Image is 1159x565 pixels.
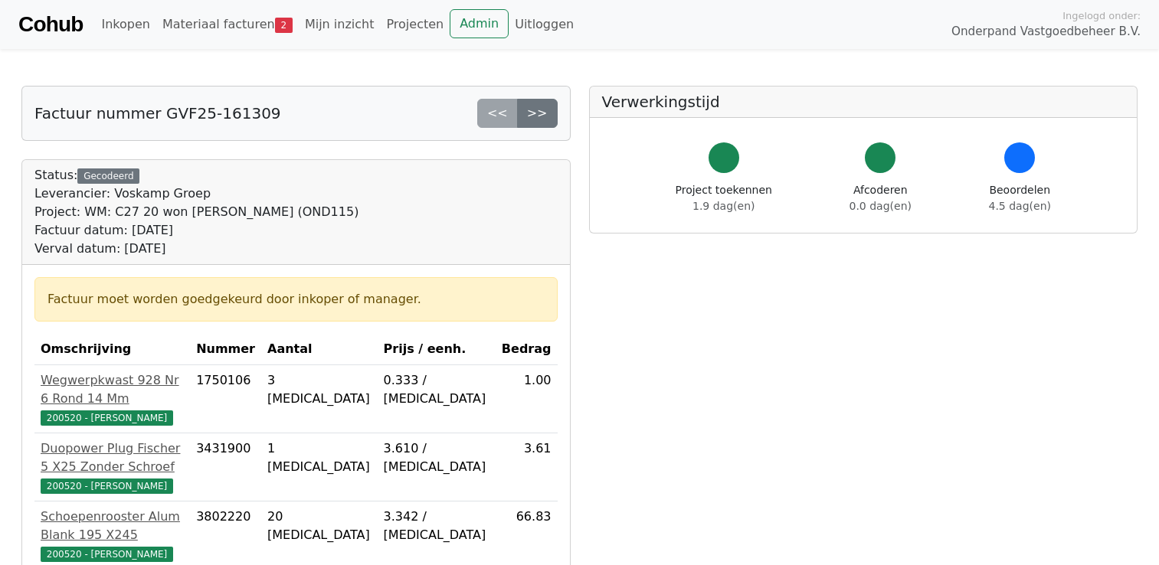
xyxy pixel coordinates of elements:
[989,200,1051,212] span: 4.5 dag(en)
[850,200,912,212] span: 0.0 dag(en)
[41,508,184,563] a: Schoepenrooster Alum Blank 195 X245200520 - [PERSON_NAME]
[989,182,1051,214] div: Beoordelen
[34,334,190,365] th: Omschrijving
[384,439,489,476] div: 3.610 / [MEDICAL_DATA]
[18,6,83,43] a: Cohub
[41,508,184,544] div: Schoepenrooster Alum Blank 195 X245
[267,371,372,408] div: 3 [MEDICAL_DATA]
[190,433,261,501] td: 3431900
[41,371,184,408] div: Wegwerpkwast 928 Nr 6 Rond 14 Mm
[34,104,281,122] h5: Factuur nummer GVF25-161309
[496,433,558,501] td: 3.61
[450,9,509,38] a: Admin
[380,9,450,40] a: Projecten
[41,439,184,495] a: Duopower Plug Fischer 5 X25 Zonder Schroef200520 - [PERSON_NAME]
[47,290,545,309] div: Factuur moet worden goedgekeurd door inkoper of manager.
[190,334,261,365] th: Nummer
[384,371,489,408] div: 0.333 / [MEDICAL_DATA]
[850,182,912,214] div: Afcoderen
[156,9,299,40] a: Materiaal facturen2
[692,200,755,212] span: 1.9 dag(en)
[34,221,359,240] div: Factuur datum: [DATE]
[41,439,184,476] div: Duopower Plug Fischer 5 X25 Zonder Schroef
[1062,8,1141,23] span: Ingelogd onder:
[509,9,580,40] a: Uitloggen
[496,334,558,365] th: Bedrag
[261,334,378,365] th: Aantal
[299,9,381,40] a: Mijn inzicht
[517,99,558,128] a: >>
[676,182,772,214] div: Project toekennen
[41,478,173,494] span: 200520 - [PERSON_NAME]
[267,439,372,476] div: 1 [MEDICAL_DATA]
[34,203,359,221] div: Project: WM: C27 20 won [PERSON_NAME] (OND115)
[951,23,1141,41] span: Onderpand Vastgoedbeheer B.V.
[77,168,139,184] div: Gecodeerd
[34,185,359,203] div: Leverancier: Voskamp Groep
[267,508,372,544] div: 20 [MEDICAL_DATA]
[41,410,173,426] span: 200520 - [PERSON_NAME]
[602,93,1125,111] h5: Verwerkingstijd
[34,240,359,258] div: Verval datum: [DATE]
[34,166,359,258] div: Status:
[496,365,558,433] td: 1.00
[95,9,156,40] a: Inkopen
[378,334,496,365] th: Prijs / eenh.
[190,365,261,433] td: 1750106
[384,508,489,544] div: 3.342 / [MEDICAL_DATA]
[41,371,184,426] a: Wegwerpkwast 928 Nr 6 Rond 14 Mm200520 - [PERSON_NAME]
[275,18,293,33] span: 2
[41,547,173,562] span: 200520 - [PERSON_NAME]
